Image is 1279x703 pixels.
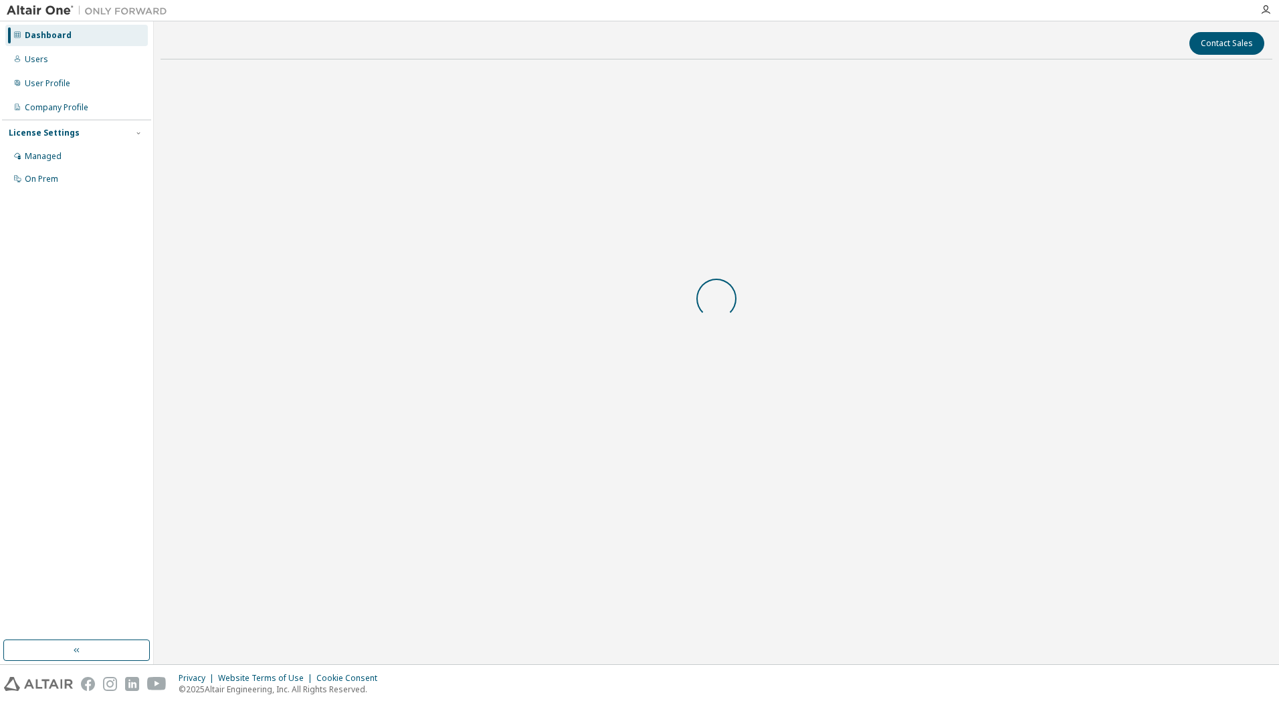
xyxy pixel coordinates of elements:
[25,54,48,65] div: Users
[25,151,62,162] div: Managed
[4,677,73,691] img: altair_logo.svg
[25,78,70,89] div: User Profile
[147,677,167,691] img: youtube.svg
[81,677,95,691] img: facebook.svg
[103,677,117,691] img: instagram.svg
[7,4,174,17] img: Altair One
[1189,32,1264,55] button: Contact Sales
[25,174,58,184] div: On Prem
[316,673,385,684] div: Cookie Consent
[25,30,72,41] div: Dashboard
[9,128,80,138] div: License Settings
[125,677,139,691] img: linkedin.svg
[179,684,385,695] p: © 2025 Altair Engineering, Inc. All Rights Reserved.
[25,102,88,113] div: Company Profile
[218,673,316,684] div: Website Terms of Use
[179,673,218,684] div: Privacy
